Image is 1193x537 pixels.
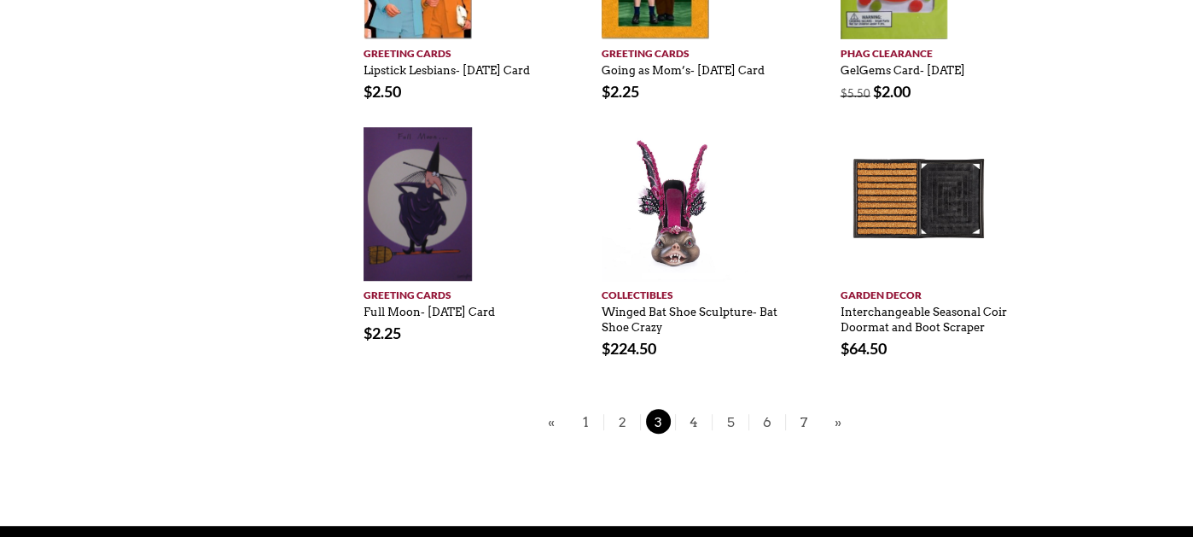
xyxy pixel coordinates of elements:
[364,324,401,342] bdi: 2.25
[791,409,817,434] span: 7
[364,82,372,101] span: $
[364,297,495,319] a: Full Moon- [DATE] Card
[573,409,598,434] span: 1
[718,409,743,434] span: 5
[364,281,549,303] a: Greeting Cards
[712,414,748,430] a: 5
[646,409,671,434] span: 3
[841,297,1007,335] a: Interchangeable Seasonal Coir Doormat and Boot Scraper
[602,55,765,78] a: Going as Mom’s- [DATE] Card
[602,281,787,303] a: Collectibles
[841,281,1026,303] a: Garden Decor
[364,55,530,78] a: Lipstick Lesbians- [DATE] Card
[754,409,780,434] span: 6
[602,82,610,101] span: $
[675,414,712,430] a: 4
[873,82,882,101] span: $
[841,86,870,100] bdi: 5.50
[841,86,847,100] span: $
[602,39,787,61] a: Greeting Cards
[830,412,846,433] a: »
[602,339,610,358] span: $
[785,414,822,430] a: 7
[364,39,549,61] a: Greeting Cards
[681,409,707,434] span: 4
[841,55,965,78] a: GelGems Card- [DATE]
[603,414,640,430] a: 2
[602,297,777,335] a: Winged Bat Shoe Sculpture- Bat Shoe Crazy
[602,339,656,358] bdi: 224.50
[873,82,911,101] bdi: 2.00
[544,412,559,433] a: «
[609,409,635,434] span: 2
[841,339,849,358] span: $
[364,82,401,101] bdi: 2.50
[841,39,1026,61] a: PHAG Clearance
[841,339,887,358] bdi: 64.50
[567,414,603,430] a: 1
[748,414,785,430] a: 6
[364,324,372,342] span: $
[602,82,639,101] bdi: 2.25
